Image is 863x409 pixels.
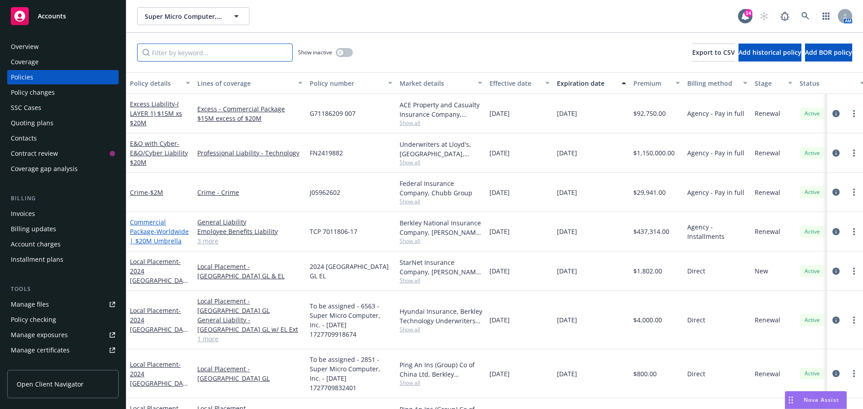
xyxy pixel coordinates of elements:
a: Contacts [7,131,119,145]
a: 3 more [197,236,302,246]
span: $29,941.00 [633,188,666,197]
div: Premium [633,79,670,88]
button: Lines of coverage [194,72,306,94]
span: - ( LAYER 1) $15M xs $20M [130,100,182,127]
span: [DATE] [557,369,577,378]
div: Federal Insurance Company, Chubb Group [400,179,482,198]
a: Employee Benefits Liability [197,227,302,236]
a: Invoices [7,207,119,221]
div: Policies [11,70,33,84]
div: Hyundai Insurance, Berkley Technology Underwriters (International), [PERSON_NAME] & Company Co., ... [400,307,482,325]
span: Agency - Pay in full [687,148,744,158]
span: Accounts [38,13,66,20]
span: 2024 [GEOGRAPHIC_DATA] GL EL [310,262,392,281]
a: circleInformation [831,266,841,277]
div: Manage files [11,297,49,312]
a: Overview [7,40,119,54]
a: Coverage [7,55,119,69]
a: circleInformation [831,368,841,379]
span: $4,000.00 [633,315,662,325]
span: $92,750.00 [633,109,666,118]
span: TCP 7011806-17 [310,227,357,236]
div: ACE Property and Casualty Insurance Company, Chubb Group [400,100,482,119]
span: Show all [400,198,482,205]
a: Quoting plans [7,116,119,130]
a: Manage certificates [7,343,119,357]
span: Active [803,149,821,157]
span: [DATE] [489,369,510,378]
a: Professional Liability - Technology [197,148,302,158]
a: Policies [7,70,119,84]
span: Active [803,110,821,118]
span: Direct [687,369,705,378]
a: General Liability [197,217,302,227]
span: Active [803,228,821,236]
div: Status [800,79,854,88]
span: Add BOR policy [805,48,852,57]
div: Coverage gap analysis [11,162,78,176]
a: E&O with Cyber [130,139,188,167]
span: Renewal [755,227,780,236]
span: Show all [400,237,482,245]
span: Agency - Pay in full [687,188,744,197]
span: Renewal [755,369,780,378]
a: Policy changes [7,85,119,100]
a: Manage exposures [7,328,119,342]
a: Account charges [7,237,119,251]
div: Market details [400,79,472,88]
a: Policy checking [7,312,119,327]
div: Coverage [11,55,39,69]
a: Coverage gap analysis [7,162,119,176]
span: [DATE] [557,315,577,325]
button: Policy details [126,72,194,94]
div: Manage certificates [11,343,70,357]
span: New [755,266,768,276]
a: Local Placement - [GEOGRAPHIC_DATA] GL [197,296,302,315]
div: Berkley National Insurance Company, [PERSON_NAME] Corporation [400,218,482,237]
span: Add historical policy [738,48,801,57]
div: Contacts [11,131,37,145]
div: Policy details [130,79,180,88]
a: Manage claims [7,358,119,373]
span: Agency - Pay in full [687,109,744,118]
span: Agency - Installments [687,222,747,241]
a: Local Placement [130,360,187,397]
a: Contract review [7,146,119,161]
span: Renewal [755,315,780,325]
span: [DATE] [489,109,510,118]
span: Renewal [755,148,780,158]
a: Billing updates [7,222,119,236]
span: Nova Assist [804,396,839,404]
span: $800.00 [633,369,657,378]
div: Stage [755,79,783,88]
span: To be assigned - 2851 - Super Micro Computer, Inc. - [DATE] 1727709832401 [310,355,392,392]
input: Filter by keyword... [137,44,293,62]
a: circleInformation [831,187,841,198]
span: - Worldwide | $20M Umbrella [130,227,189,245]
span: Renewal [755,188,780,197]
span: [DATE] [489,188,510,197]
div: Ping An Ins (Group) Co of China Ltd, Berkley Technology Underwriters (International), Worldwide I... [400,360,482,379]
div: Account charges [11,237,61,251]
a: more [849,226,859,237]
span: [DATE] [489,315,510,325]
span: Active [803,369,821,378]
button: Effective date [486,72,553,94]
a: Accounts [7,4,119,29]
a: more [849,315,859,325]
div: Tools [7,285,119,294]
span: [DATE] [489,266,510,276]
a: Crime [130,188,163,197]
div: SSC Cases [11,101,41,115]
div: Contract review [11,146,58,161]
div: Installment plans [11,252,63,267]
button: Policy number [306,72,396,94]
span: [DATE] [557,266,577,276]
a: Crime - Crime [197,188,302,197]
div: 14 [744,9,752,17]
span: Show all [400,277,482,284]
button: Super Micro Computer, Inc. [137,7,249,25]
div: Drag to move [785,391,796,409]
a: more [849,187,859,198]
